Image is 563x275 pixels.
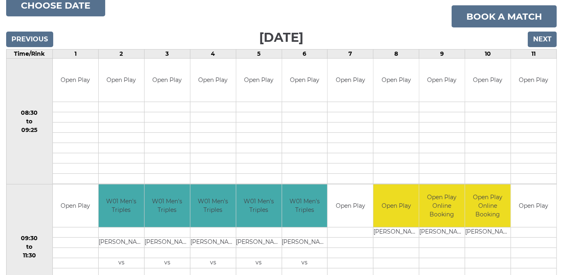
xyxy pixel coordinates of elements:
[465,227,511,238] td: [PERSON_NAME]
[419,59,465,102] td: Open Play
[145,184,190,227] td: W01 Men's Triples
[98,50,144,59] td: 2
[236,50,282,59] td: 5
[99,258,144,268] td: vs
[328,184,373,227] td: Open Play
[236,258,282,268] td: vs
[465,184,511,227] td: Open Play Online Booking
[190,59,236,102] td: Open Play
[190,258,236,268] td: vs
[328,50,373,59] td: 7
[53,59,98,102] td: Open Play
[282,50,328,59] td: 6
[465,50,511,59] td: 10
[99,184,144,227] td: W01 Men's Triples
[282,59,328,102] td: Open Play
[373,227,419,238] td: [PERSON_NAME]
[282,184,328,227] td: W01 Men's Triples
[282,258,328,268] td: vs
[190,50,236,59] td: 4
[144,50,190,59] td: 3
[452,5,557,27] a: Book a match
[373,184,419,227] td: Open Play
[190,238,236,248] td: [PERSON_NAME]
[282,238,328,248] td: [PERSON_NAME]
[99,59,144,102] td: Open Play
[190,184,236,227] td: W01 Men's Triples
[145,59,190,102] td: Open Play
[236,184,282,227] td: W01 Men's Triples
[99,238,144,248] td: [PERSON_NAME]
[511,50,557,59] td: 11
[373,50,419,59] td: 8
[52,50,98,59] td: 1
[419,50,465,59] td: 9
[419,184,465,227] td: Open Play Online Booking
[373,59,419,102] td: Open Play
[236,59,282,102] td: Open Play
[465,59,511,102] td: Open Play
[328,59,373,102] td: Open Play
[145,258,190,268] td: vs
[53,184,98,227] td: Open Play
[419,227,465,238] td: [PERSON_NAME]
[145,238,190,248] td: [PERSON_NAME]
[6,32,53,47] input: Previous
[7,59,53,184] td: 08:30 to 09:25
[528,32,557,47] input: Next
[236,238,282,248] td: [PERSON_NAME]
[511,59,556,102] td: Open Play
[511,184,556,227] td: Open Play
[7,50,53,59] td: Time/Rink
